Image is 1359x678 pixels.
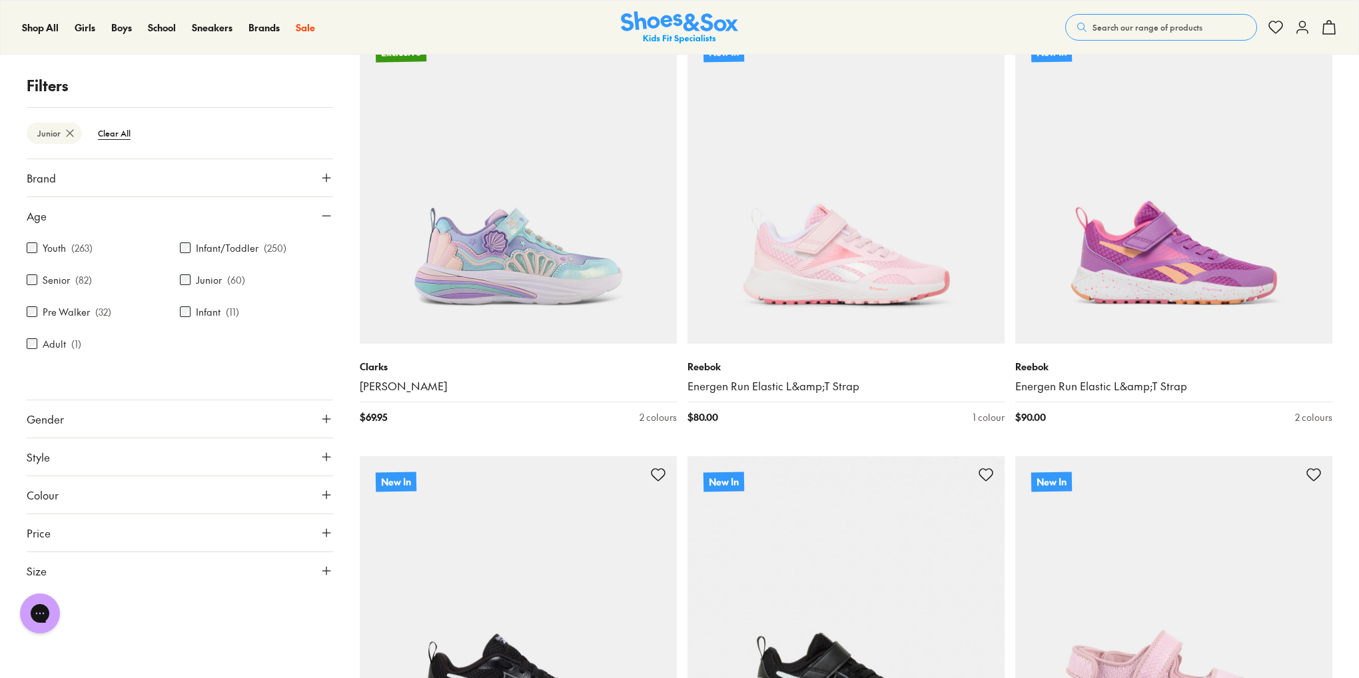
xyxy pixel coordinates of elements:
span: Sale [296,21,315,34]
a: Shop All [22,21,59,35]
p: ( 1 ) [71,337,81,351]
a: Girls [75,21,95,35]
p: Reebok [1015,360,1332,374]
a: New In [687,27,1005,344]
p: ( 11 ) [226,305,239,319]
div: 1 colour [973,410,1005,424]
p: Reebok [687,360,1005,374]
p: Filters [27,75,333,97]
a: [PERSON_NAME] [360,379,677,394]
btn: Clear All [87,121,141,145]
span: Brands [248,21,280,34]
a: School [148,21,176,35]
span: Colour [27,487,59,503]
p: Exclusive [376,42,426,62]
p: New In [1031,472,1072,492]
p: ( 82 ) [75,273,92,287]
span: Brand [27,170,56,186]
label: Infant [196,305,221,319]
label: Senior [43,273,70,287]
span: $ 90.00 [1015,410,1046,424]
span: $ 80.00 [687,410,718,424]
button: Colour [27,476,333,513]
span: Shop All [22,21,59,34]
a: New In [1015,27,1332,344]
p: New In [1031,42,1072,62]
button: Style [27,438,333,476]
label: Adult [43,337,66,351]
button: Search our range of products [1065,14,1257,41]
label: Pre Walker [43,305,90,319]
span: Style [27,449,50,465]
a: Energen Run Elastic L&amp;T Strap [1015,379,1332,394]
label: Junior [196,273,222,287]
a: Exclusive [360,27,677,344]
button: Gender [27,400,333,438]
a: Brands [248,21,280,35]
p: ( 250 ) [264,241,286,255]
span: Boys [111,21,132,34]
p: Clarks [360,360,677,374]
span: Sneakers [192,21,232,34]
a: Boys [111,21,132,35]
p: New In [703,42,744,62]
span: $ 69.95 [360,410,387,424]
button: Age [27,197,333,234]
a: Shoes & Sox [621,11,738,44]
p: ( 60 ) [227,273,245,287]
button: Size [27,552,333,589]
span: School [148,21,176,34]
span: Size [27,563,47,579]
span: Age [27,208,47,224]
btn: Junior [27,123,82,144]
span: Girls [75,21,95,34]
div: 2 colours [640,410,677,424]
span: Price [27,525,51,541]
p: ( 32 ) [95,305,111,319]
p: New In [703,472,744,492]
a: Energen Run Elastic L&amp;T Strap [687,379,1005,394]
div: 2 colours [1295,410,1332,424]
p: New In [376,472,416,492]
span: Search our range of products [1093,21,1202,33]
label: Infant/Toddler [196,241,258,255]
span: Gender [27,411,64,427]
label: Youth [43,241,66,255]
a: Sale [296,21,315,35]
a: Sneakers [192,21,232,35]
button: Brand [27,159,333,196]
img: SNS_Logo_Responsive.svg [621,11,738,44]
iframe: Gorgias live chat messenger [13,589,67,638]
button: Price [27,514,333,551]
p: ( 263 ) [71,241,93,255]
